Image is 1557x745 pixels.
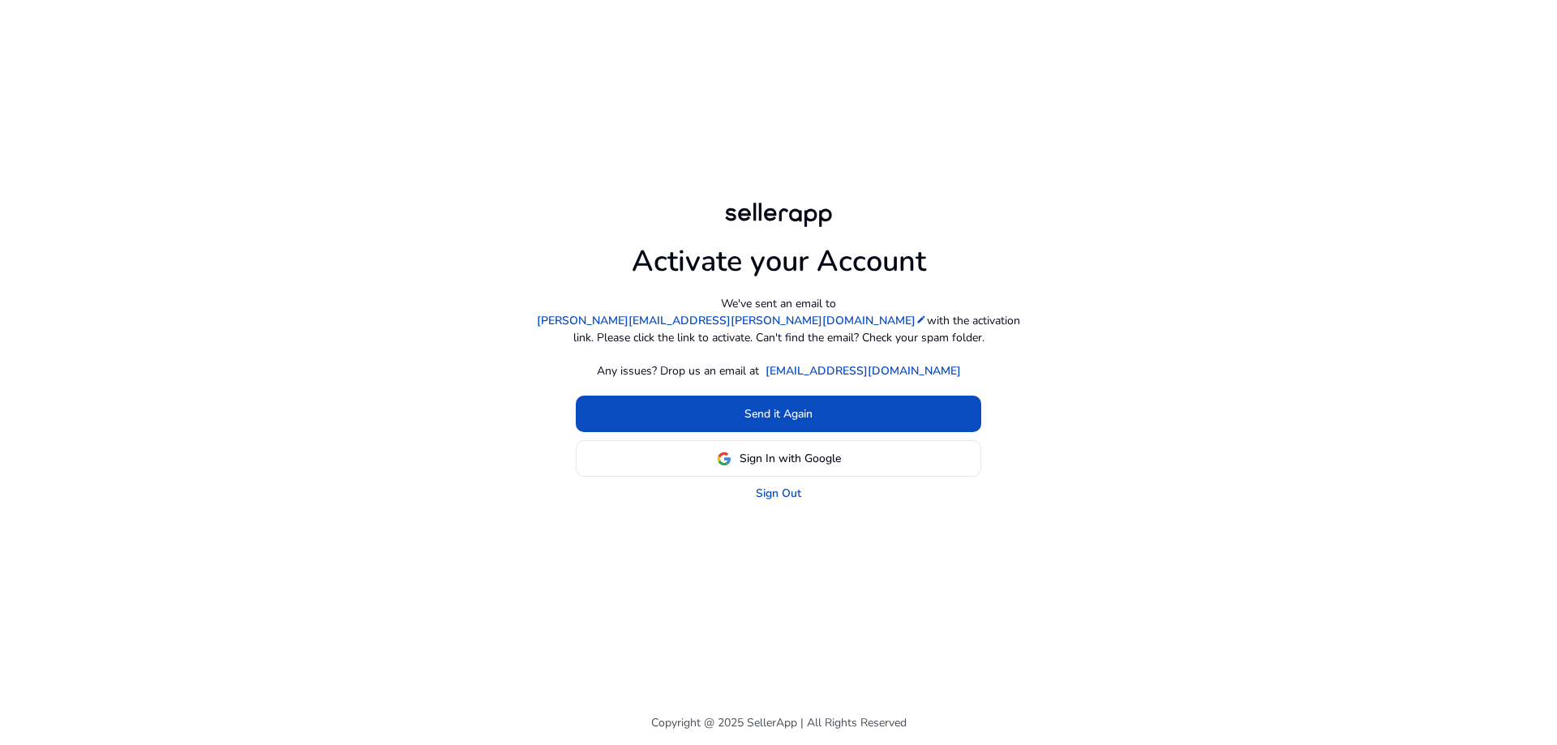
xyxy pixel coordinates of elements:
a: [EMAIL_ADDRESS][DOMAIN_NAME] [766,362,961,379]
span: Send it Again [744,405,813,422]
a: Sign Out [756,485,801,502]
h1: Activate your Account [632,231,926,279]
button: Send it Again [576,396,981,432]
p: We've sent an email to with the activation link. Please click the link to activate. Can't find th... [535,295,1022,346]
a: [PERSON_NAME][EMAIL_ADDRESS][PERSON_NAME][DOMAIN_NAME] [537,312,927,329]
button: Sign In with Google [576,440,981,477]
img: google-logo.svg [717,452,731,466]
mat-icon: edit [916,314,927,325]
p: Any issues? Drop us an email at [597,362,759,379]
span: Sign In with Google [740,450,841,467]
